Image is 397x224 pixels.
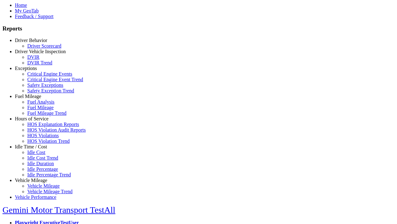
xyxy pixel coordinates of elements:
a: Idle Duration [27,161,54,166]
a: Feedback / Support [15,14,53,19]
a: HOS Violation Trend [27,138,70,144]
a: HOS Violation Audit Reports [27,127,86,133]
a: Critical Engine Event Trend [27,77,83,82]
a: Fuel Mileage Trend [27,110,66,116]
a: Home [15,2,27,8]
h3: Reports [2,25,395,32]
a: Exceptions [15,66,37,71]
a: Driver Behavior [15,38,47,43]
a: Vehicle Mileage Trend [27,189,73,194]
a: Vehicle Mileage [27,183,60,189]
a: Safety Exception Trend [27,88,74,93]
a: Idle Percentage Trend [27,172,71,177]
a: Idle Time / Cost [15,144,47,149]
a: Safety Exceptions [27,82,63,88]
a: Fuel Mileage [27,105,54,110]
a: Gemini Motor Transport TestAll [2,205,115,215]
a: Idle Cost [27,150,45,155]
a: Idle Cost Trend [27,155,58,161]
a: My GeoTab [15,8,39,13]
a: Driver Vehicle Inspection [15,49,66,54]
a: Vehicle Mileage [15,178,47,183]
a: HOS Violations [27,133,59,138]
a: Vehicle Performance [15,194,56,200]
a: Hours of Service [15,116,48,121]
a: Critical Engine Events [27,71,72,77]
a: Driver Scorecard [27,43,61,49]
a: Fuel Mileage [15,94,41,99]
a: DVIR [27,54,39,60]
a: HOS Explanation Reports [27,122,79,127]
a: Fuel Analysis [27,99,55,105]
a: Idle Percentage [27,166,58,172]
a: DVIR Trend [27,60,52,65]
